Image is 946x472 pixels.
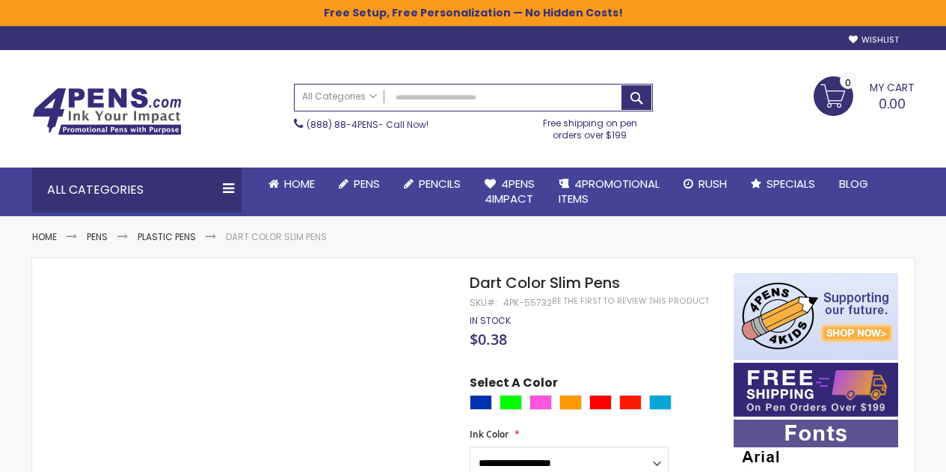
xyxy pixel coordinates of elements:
a: 0.00 0 [814,76,915,114]
span: Specials [767,176,815,191]
div: Lime Green [500,395,522,410]
a: (888) 88-4PENS [307,118,378,131]
a: Rush [672,168,739,200]
span: Rush [698,176,727,191]
span: Ink Color [470,428,509,441]
a: Pencils [392,168,473,200]
span: 4Pens 4impact [485,176,535,206]
div: Bright Red [619,395,642,410]
li: Dart Color Slim Pens [226,231,327,243]
span: All Categories [302,91,377,102]
span: 0 [845,76,851,90]
div: All Categories [32,168,242,212]
span: Pens [354,176,380,191]
div: Free shipping on pen orders over $199 [527,111,653,141]
span: Blog [839,176,868,191]
div: Orange [559,395,582,410]
a: Home [257,168,327,200]
div: Pink [529,395,552,410]
span: $0.38 [470,329,507,349]
a: Pens [87,230,108,243]
span: In stock [470,314,511,327]
div: 4pk-55732 [503,297,552,309]
a: Home [32,230,57,243]
span: - Call Now! [307,118,429,131]
strong: SKU [470,296,497,309]
a: Wishlist [849,34,899,46]
a: Plastic Pens [138,230,196,243]
div: Availability [470,315,511,327]
img: 4Pens Custom Pens and Promotional Products [32,88,182,135]
a: Specials [739,168,827,200]
div: Turquoise [649,395,672,410]
a: 4Pens4impact [473,168,547,216]
span: 4PROMOTIONAL ITEMS [559,176,660,206]
img: Free shipping on orders over $199 [734,363,898,417]
span: Dart Color Slim Pens [470,272,620,293]
img: 4pens 4 kids [734,273,898,360]
a: Be the first to review this product [552,295,709,307]
a: Blog [827,168,880,200]
span: Home [284,176,315,191]
a: Pens [327,168,392,200]
a: All Categories [295,85,384,109]
div: Blue [470,395,492,410]
span: 0.00 [879,94,906,113]
a: 4PROMOTIONALITEMS [547,168,672,216]
span: Pencils [419,176,461,191]
div: Red [589,395,612,410]
span: Select A Color [470,375,558,395]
